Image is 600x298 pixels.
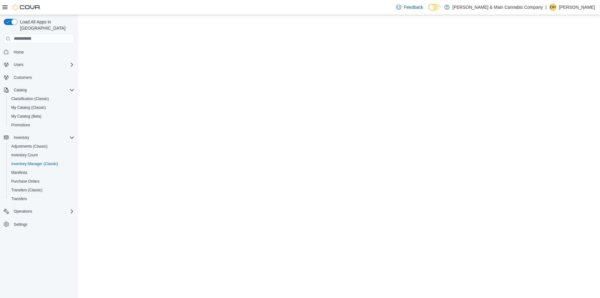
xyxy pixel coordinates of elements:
[1,133,77,142] button: Inventory
[11,196,27,201] span: Transfers
[9,95,52,103] a: Classification (Classic)
[404,4,423,10] span: Feedback
[9,113,74,120] span: My Catalog (Beta)
[9,151,74,159] span: Inventory Count
[9,104,48,111] a: My Catalog (Classic)
[452,3,543,11] p: [PERSON_NAME] & Main Cannabis Company
[549,3,557,11] div: Olivia Higgins
[9,143,50,150] a: Adjustments (Classic)
[428,4,441,11] input: Dark Mode
[6,112,77,121] button: My Catalog (Beta)
[11,179,40,184] span: Purchase Orders
[11,208,35,215] button: Operations
[11,144,47,149] span: Adjustments (Classic)
[9,186,74,194] span: Transfers (Classic)
[6,186,77,194] button: Transfers (Classic)
[1,48,77,57] button: Home
[14,209,32,214] span: Operations
[9,178,42,185] a: Purchase Orders
[9,121,74,129] span: Promotions
[17,19,74,31] span: Load All Apps in [GEOGRAPHIC_DATA]
[11,221,30,228] a: Settings
[1,207,77,216] button: Operations
[9,151,40,159] a: Inventory Count
[11,134,74,141] span: Inventory
[1,86,77,94] button: Catalog
[11,220,74,228] span: Settings
[6,159,77,168] button: Inventory Manager (Classic)
[11,48,26,56] a: Home
[11,73,74,81] span: Customers
[394,1,425,13] a: Feedback
[12,4,41,10] img: Cova
[9,104,74,111] span: My Catalog (Classic)
[1,60,77,69] button: Users
[11,61,74,68] span: Users
[9,160,61,168] a: Inventory Manager (Classic)
[11,114,42,119] span: My Catalog (Beta)
[11,123,30,128] span: Promotions
[9,113,44,120] a: My Catalog (Beta)
[9,95,74,103] span: Classification (Classic)
[4,45,74,245] nav: Complex example
[6,142,77,151] button: Adjustments (Classic)
[1,73,77,82] button: Customers
[550,3,556,11] span: OH
[6,103,77,112] button: My Catalog (Classic)
[9,195,74,203] span: Transfers
[14,135,29,140] span: Inventory
[11,134,32,141] button: Inventory
[11,86,29,94] button: Catalog
[1,220,77,229] button: Settings
[11,48,74,56] span: Home
[11,105,46,110] span: My Catalog (Classic)
[9,169,74,176] span: Manifests
[6,177,77,186] button: Purchase Orders
[6,94,77,103] button: Classification (Classic)
[9,178,74,185] span: Purchase Orders
[9,160,74,168] span: Inventory Manager (Classic)
[11,96,49,101] span: Classification (Classic)
[11,153,38,158] span: Inventory Count
[14,75,32,80] span: Customers
[11,161,58,166] span: Inventory Manager (Classic)
[11,74,34,81] a: Customers
[9,143,74,150] span: Adjustments (Classic)
[11,86,74,94] span: Catalog
[14,222,27,227] span: Settings
[6,151,77,159] button: Inventory Count
[11,208,74,215] span: Operations
[9,121,33,129] a: Promotions
[14,88,27,93] span: Catalog
[14,50,24,55] span: Home
[11,170,27,175] span: Manifests
[9,186,45,194] a: Transfers (Classic)
[9,195,29,203] a: Transfers
[6,121,77,129] button: Promotions
[559,3,595,11] p: [PERSON_NAME]
[11,61,26,68] button: Users
[545,3,547,11] p: |
[6,168,77,177] button: Manifests
[6,194,77,203] button: Transfers
[11,188,42,193] span: Transfers (Classic)
[14,62,23,67] span: Users
[9,169,30,176] a: Manifests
